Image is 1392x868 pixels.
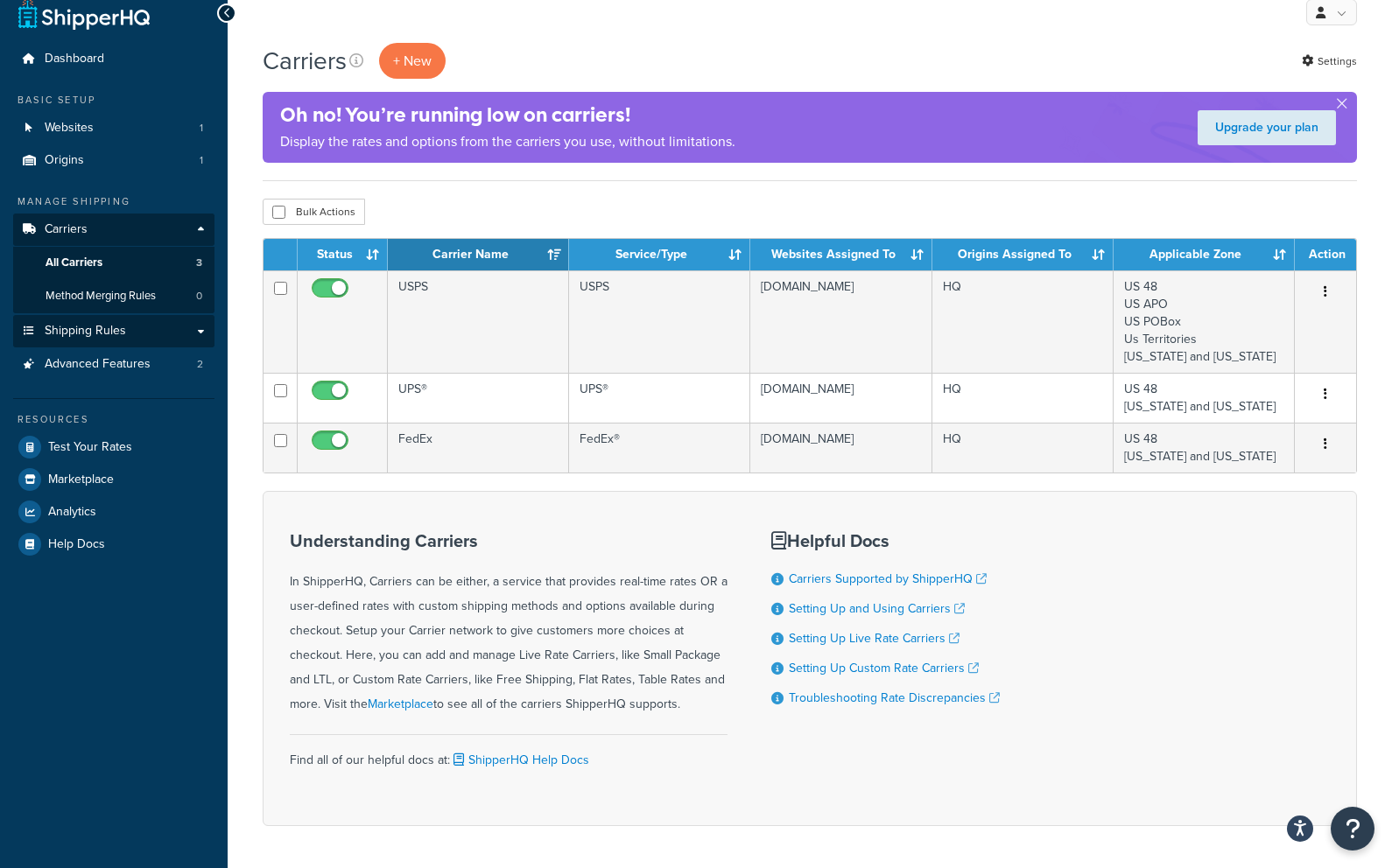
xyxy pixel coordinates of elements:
[750,373,932,423] td: [DOMAIN_NAME]
[569,423,750,472] td: FedEx®
[750,270,932,373] td: [DOMAIN_NAME]
[200,121,203,136] span: 1
[13,247,214,279] a: All Carriers 3
[13,464,214,495] a: Marketplace
[750,423,932,472] td: [DOMAIN_NAME]
[932,239,1114,270] th: Origins Assigned To: activate to sort column ascending
[290,531,728,550] h3: Understanding Carriers
[196,289,202,304] span: 0
[789,570,987,588] a: Carriers Supported by ShipperHQ
[13,412,214,427] div: Resources
[750,239,932,270] th: Websites Assigned To: activate to sort column ascending
[45,222,88,237] span: Carriers
[932,373,1114,423] td: HQ
[789,599,965,618] a: Setting Up and Using Carriers
[13,194,214,209] div: Manage Shipping
[771,531,1000,550] h3: Helpful Docs
[48,505,96,520] span: Analytics
[46,289,156,304] span: Method Merging Rules
[45,52,104,66] span: Dashboard
[1331,807,1374,850] button: Open Resource Center
[13,315,214,347] a: Shipping Rules
[280,129,735,154] p: Display the rates and options from the carriers you use, without limitations.
[45,357,151,372] span: Advanced Features
[13,280,214,312] a: Method Merging Rules 0
[13,348,214,381] a: Advanced Features 2
[569,373,750,423] td: UPS®
[13,213,214,313] li: Carriers
[569,239,750,270] th: Service/Type: activate to sort column ascending
[1114,373,1295,423] td: US 48 [US_STATE] and [US_STATE]
[13,93,214,108] div: Basic Setup
[280,101,735,129] h4: Oh no! You’re running low on carriers!
[789,629,960,647] a: Setting Up Live Rate Carriers
[1114,423,1295,472] td: US 48 [US_STATE] and [US_STATE]
[388,270,569,373] td: USPS
[13,112,214,144] li: Websites
[789,659,979,677] a: Setting Up Custom Rate Carriers
[13,144,214,177] li: Origins
[263,44,347,78] h1: Carriers
[1295,239,1356,270] th: Action
[1114,270,1295,373] td: US 48 US APO US POBox Us Territories [US_STATE] and [US_STATE]
[45,153,84,168] span: Origins
[379,43,446,79] button: + New
[197,357,203,372] span: 2
[932,423,1114,472] td: HQ
[298,239,388,270] th: Status: activate to sort column ascending
[48,537,105,552] span: Help Docs
[13,431,214,463] a: Test Your Rates
[789,689,1000,707] a: Troubleshooting Rate Discrepancies
[13,280,214,312] li: Method Merging Rules
[450,751,589,769] a: ShipperHQ Help Docs
[46,255,102,270] span: All Carriers
[196,255,202,270] span: 3
[48,440,132,455] span: Test Your Rates
[290,531,728,717] div: In ShipperHQ, Carriers can be either, a service that provides real-time rates OR a user-defined r...
[45,324,126,339] span: Shipping Rules
[13,496,214,528] a: Analytics
[290,734,728,773] div: Find all of our helpful docs at:
[1114,239,1295,270] th: Applicable Zone: activate to sort column ascending
[388,373,569,423] td: UPS®
[13,348,214,381] li: Advanced Features
[13,213,214,246] a: Carriers
[13,247,214,279] li: All Carriers
[1198,110,1336,145] a: Upgrade your plan
[13,112,214,144] a: Websites 1
[388,239,569,270] th: Carrier Name: activate to sort column ascending
[1302,49,1357,73] a: Settings
[263,199,365,225] button: Bulk Actions
[45,121,94,136] span: Websites
[388,423,569,472] td: FedEx
[48,472,114,487] span: Marketplace
[569,270,750,373] td: USPS
[13,528,214,560] a: Help Docs
[932,270,1114,373] td: HQ
[368,695,433,713] a: Marketplace
[13,43,214,75] a: Dashboard
[200,153,203,168] span: 1
[13,144,214,177] a: Origins 1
